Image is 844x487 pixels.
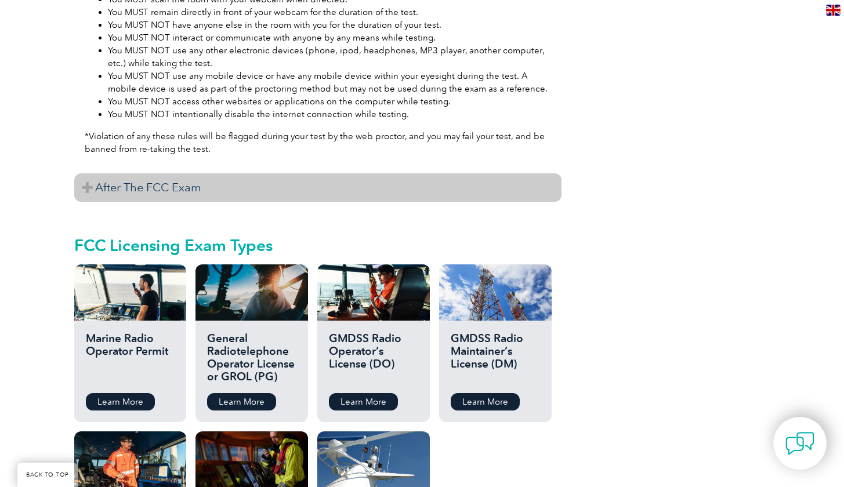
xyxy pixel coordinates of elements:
li: You MUST NOT access other websites or applications on the computer while testing. [108,95,551,108]
img: en [826,5,841,16]
h2: GMDSS Radio Operator’s License (DO) [329,332,418,384]
h3: After The FCC Exam [74,173,562,202]
p: *Violation of any these rules will be flagged during your test by the web proctor, and you may fa... [85,130,551,155]
li: You MUST NOT have anyone else in the room with you for the duration of your test. [108,19,551,31]
a: Learn More [207,393,276,410]
h2: General Radiotelephone Operator License or GROL (PG) [207,332,296,384]
li: You MUST NOT use any mobile device or have any mobile device within your eyesight during the test... [108,70,551,95]
a: BACK TO TOP [17,463,78,487]
a: Learn More [329,393,398,410]
h2: Marine Radio Operator Permit [86,332,175,384]
li: You MUST remain directly in front of your webcam for the duration of the test. [108,6,551,19]
a: Learn More [86,393,155,410]
li: You MUST NOT use any other electronic devices (phone, ipod, headphones, MP3 player, another compu... [108,44,551,70]
h2: GMDSS Radio Maintainer’s License (DM) [451,332,539,384]
h2: FCC Licensing Exam Types [74,236,562,255]
img: contact-chat.png [785,429,814,458]
li: You MUST NOT interact or communicate with anyone by any means while testing. [108,31,551,44]
li: You MUST NOT intentionally disable the internet connection while testing. [108,108,551,121]
a: Learn More [451,393,520,410]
